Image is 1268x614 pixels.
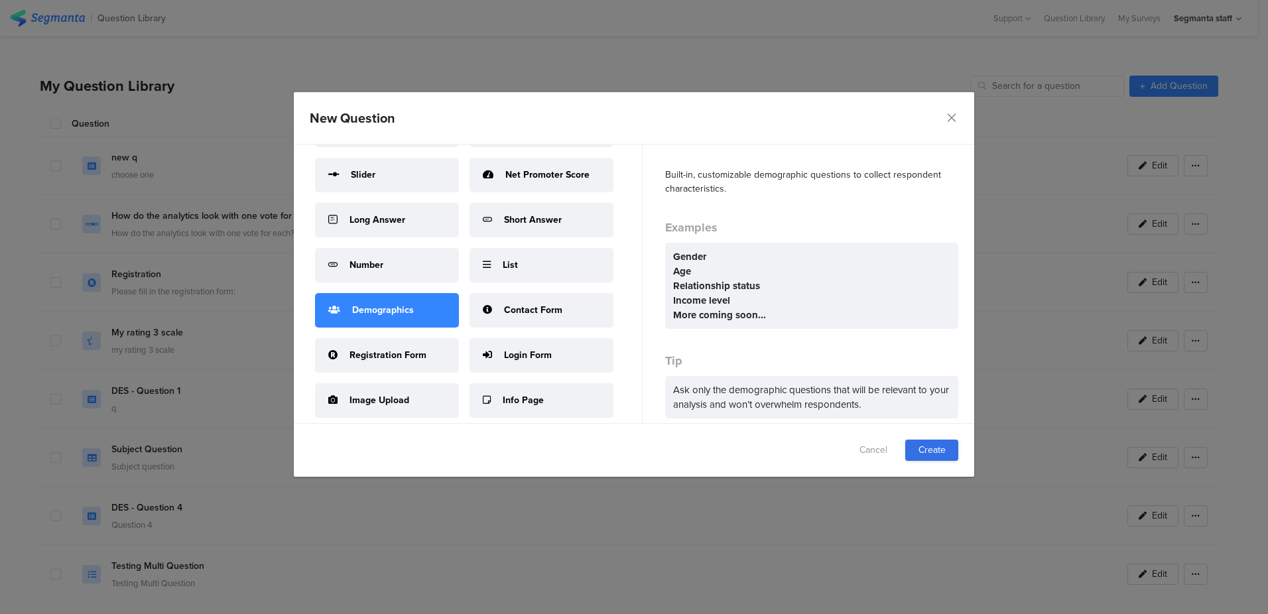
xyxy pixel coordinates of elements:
span: Info Page [503,393,544,407]
div: Gender Age Relationship status Income level More coming soon... [673,249,950,322]
div: dialog [294,92,974,477]
div: Examples [665,219,958,236]
div: Tip [665,352,958,369]
span: Net Promoter Score [505,168,590,182]
button: Close [945,111,958,125]
a: Create [905,440,958,461]
span: Demographics [352,303,414,317]
span: Image Upload [349,393,409,407]
span: Registration Form [349,348,426,362]
span: Slider [351,168,375,182]
a: Cancel [847,440,900,461]
div: New Question [310,108,395,128]
div: Ask only the demographic questions that will be relevant to your analysis and won’t overwhelm res... [665,376,958,418]
div: Built-in, customizable demographic questions to collect respondent characteristics. [665,168,958,196]
span: Login Form [504,348,552,362]
span: List [503,258,518,272]
span: Short Answer [504,213,562,227]
span: Long Answer [349,213,405,227]
span: Contact Form [504,303,562,317]
span: Number [349,258,383,272]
